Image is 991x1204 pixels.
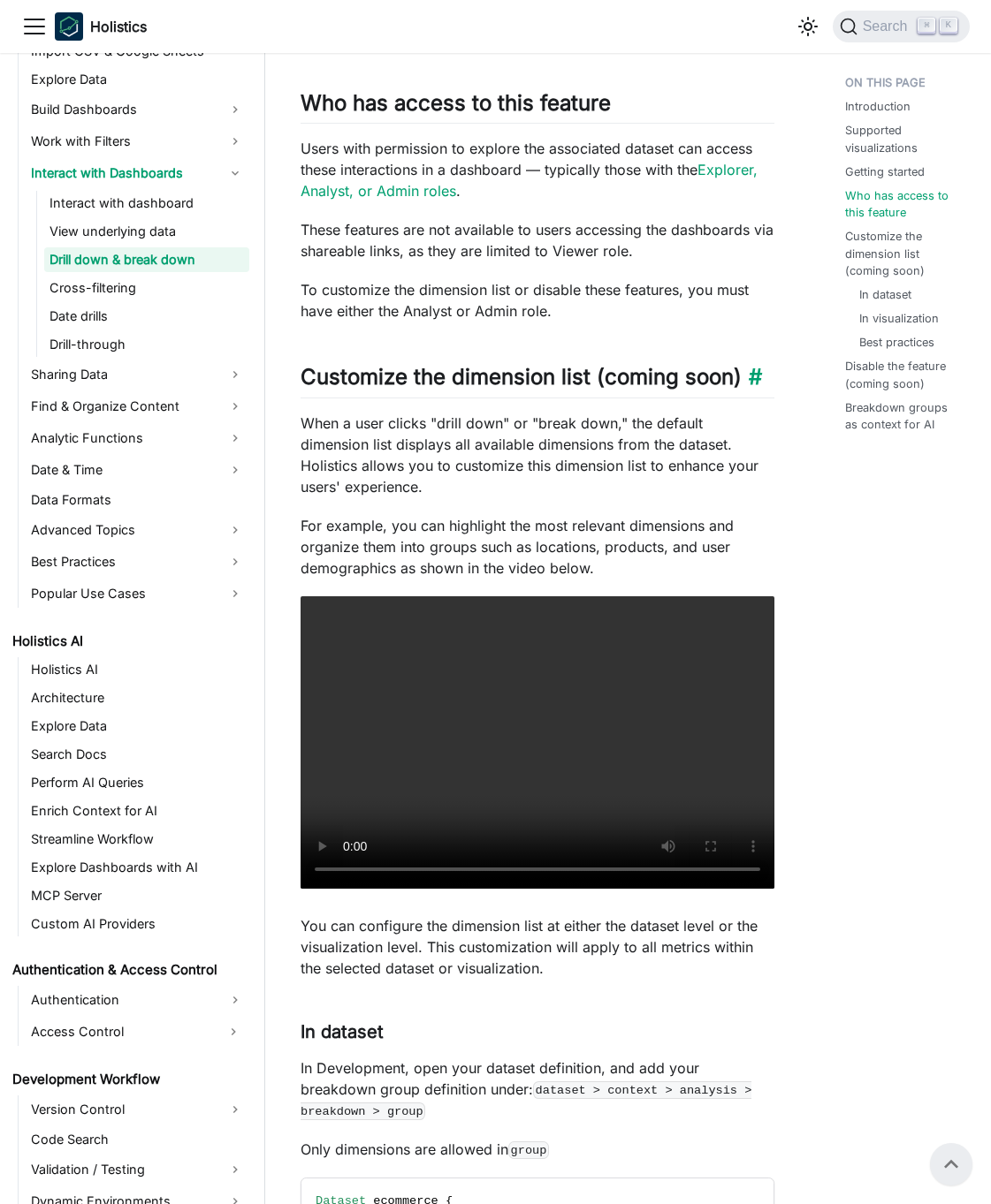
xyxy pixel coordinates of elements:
[26,1155,249,1184] a: Validation / Testing
[858,19,919,34] span: Search
[26,685,249,710] a: Architecture
[833,11,970,42] button: Search (Command+K)
[742,364,762,390] a: Direct link to Customize the dimension list (coming soon)
[845,399,963,433] a: Breakdown groups as context for AI
[794,12,822,41] button: Switch between dark and light mode (currently light mode)
[26,456,249,484] a: Date & Time
[301,1139,774,1160] p: Only dimensions are allowed in
[26,159,249,187] a: Interact with Dashboards
[301,413,774,497] p: When a user clicks "drill down" or "break down," the default dimension list displays all availabl...
[845,187,963,221] a: Who has access to this feature
[26,548,249,576] a: Best Practices
[26,657,249,682] a: Holistics AI
[217,1018,249,1046] button: Expand sidebar category 'Access Control'
[301,1021,774,1043] h3: In dataset
[26,770,249,795] a: Perform AI Queries
[508,1141,549,1159] code: group
[930,1143,972,1185] button: Scroll back to top
[301,1057,774,1121] p: In Development, open your dataset definition, and add your breakdown group definition under:
[26,1127,249,1152] a: Code Search
[301,90,774,124] h2: Who has access to this feature
[44,304,249,329] a: Date drills
[301,279,774,322] p: To customize the dimension list or disable these features, you must have either the Analyst or Ad...
[845,122,963,155] a: Supported visualizations
[26,1018,217,1046] a: Access Control
[940,18,957,34] kbd: K
[26,392,249,420] a: Find & Organize Content
[845,98,911,115] a: Introduction
[301,915,774,979] p: You can configure the dimension list at either the dataset level or the visualization level. This...
[26,424,249,452] a: Analytic Functions
[26,912,249,936] a: Custom AI Providers
[301,219,774,261] p: These features are not available to users accessing the dashboards via shareable links, as they a...
[55,12,147,41] a: HolisticsHolistics
[26,1095,249,1124] a: Version Control
[845,358,963,391] a: Disable the feature (coming soon)
[301,138,774,201] p: Users with permission to explore the associated dataset can access these interactions in a dashbo...
[7,629,249,654] a: Holistics AI
[44,332,249,357] a: Drill-through
[845,228,963,279] a: Customize the dimension list (coming soon)
[859,286,911,303] a: In dataset
[26,827,249,852] a: Streamline Workflow
[44,191,249,216] a: Interact with dashboard
[21,13,48,40] button: Toggle navigation bar
[7,958,249,982] a: Authentication & Access Control
[26,127,249,155] a: Work with Filters
[26,714,249,738] a: Explore Data
[44,219,249,244] a: View underlying data
[44,276,249,300] a: Cross-filtering
[301,515,774,579] p: For example, you can highlight the most relevant dimensions and organize them into groups such as...
[859,310,939,327] a: In visualization
[26,67,249,92] a: Explore Data
[26,360,249,389] a: Sharing Data
[44,247,249,272] a: Drill down & break down
[26,742,249,767] a: Search Docs
[7,1067,249,1092] a: Development Workflow
[26,516,249,544] a: Advanced Topics
[26,488,249,512] a: Data Formats
[301,1081,751,1120] code: dataset > context > analysis > breakdown > group
[845,163,925,180] a: Getting started
[859,334,934,351] a: Best practices
[918,18,935,34] kbd: ⌘
[26,855,249,880] a: Explore Dashboards with AI
[301,364,774,398] h2: Customize the dimension list (coming soon)
[26,883,249,908] a: MCP Server
[26,579,249,608] a: Popular Use Cases
[26,799,249,823] a: Enrich Context for AI
[26,986,249,1014] a: Authentication
[55,12,83,41] img: Holistics
[26,95,249,124] a: Build Dashboards
[90,16,147,37] b: Holistics
[301,596,774,889] video: Your browser does not support embedding video, but you can .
